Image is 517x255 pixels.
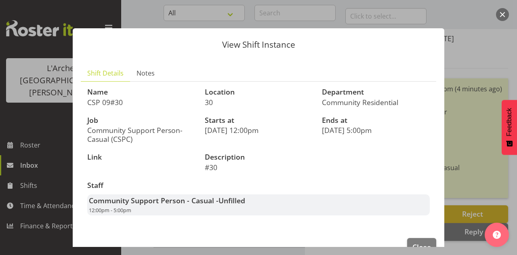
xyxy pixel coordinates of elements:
p: Community Residential [322,98,430,107]
p: 30 [205,98,313,107]
button: Feedback - Show survey [502,100,517,155]
h3: Ends at [322,116,430,124]
span: 12:00pm - 5:00pm [89,207,131,214]
h3: Name [87,88,195,96]
h3: Job [87,116,195,124]
p: Community Support Person-Casual (CSPC) [87,126,195,143]
span: Feedback [506,108,513,136]
p: [DATE] 12:00pm [205,126,313,135]
img: help-xxl-2.png [493,231,501,239]
p: CSP 09#30 [87,98,195,107]
span: Close [412,242,431,252]
h3: Staff [87,181,430,190]
strong: Community Support Person - Casual - [89,196,245,205]
p: #30 [205,163,371,172]
h3: Starts at [205,116,313,124]
h3: Department [322,88,430,96]
p: View Shift Instance [81,40,436,49]
span: Notes [137,68,155,78]
h3: Link [87,153,195,161]
h3: Location [205,88,313,96]
span: Shift Details [87,68,124,78]
p: [DATE] 5:00pm [322,126,430,135]
span: Unfilled [219,196,245,205]
h3: Description [205,153,371,161]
